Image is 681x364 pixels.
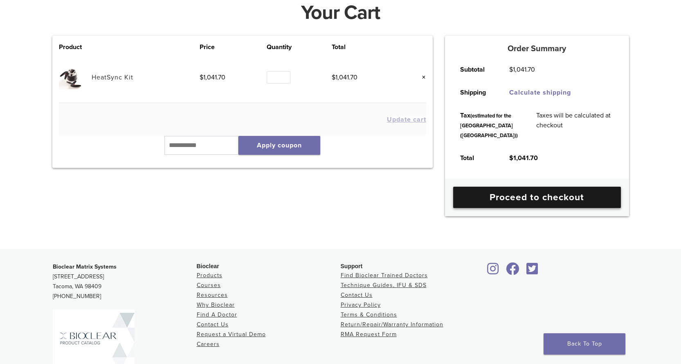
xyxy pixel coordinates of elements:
a: HeatSync Kit [92,73,133,81]
h5: Order Summary [445,44,629,54]
a: Find Bioclear Trained Doctors [341,272,428,279]
bdi: 1,041.70 [509,154,538,162]
a: Remove this item [416,72,426,83]
button: Update cart [387,116,426,123]
a: Courses [197,282,221,289]
small: (estimated for the [GEOGRAPHIC_DATA] ([GEOGRAPHIC_DATA])) [460,113,518,139]
th: Subtotal [451,58,500,81]
th: Total [332,42,399,52]
a: Technique Guides, IFU & SDS [341,282,427,289]
span: Bioclear [197,263,219,269]
a: Calculate shipping [509,88,571,97]
a: Back To Top [544,333,625,355]
span: $ [509,66,513,74]
a: Proceed to checkout [453,187,621,208]
a: Contact Us [341,292,373,298]
a: Request a Virtual Demo [197,331,266,338]
th: Product [59,42,92,52]
a: Careers [197,341,220,348]
a: Find A Doctor [197,311,237,318]
a: Return/Repair/Warranty Information [341,321,443,328]
a: Resources [197,292,228,298]
p: [STREET_ADDRESS] Tacoma, WA 98409 [PHONE_NUMBER] [53,262,197,301]
span: Support [341,263,363,269]
th: Total [451,147,500,170]
th: Quantity [267,42,331,52]
a: Bioclear [485,267,502,276]
bdi: 1,041.70 [509,66,535,74]
a: Why Bioclear [197,301,235,308]
a: Bioclear [524,267,541,276]
a: RMA Request Form [341,331,397,338]
img: HeatSync Kit [59,65,83,89]
strong: Bioclear Matrix Systems [53,263,117,270]
th: Price [200,42,267,52]
bdi: 1,041.70 [332,73,357,81]
a: Bioclear [503,267,522,276]
a: Terms & Conditions [341,311,397,318]
span: $ [509,154,513,162]
th: Shipping [451,81,500,104]
button: Apply coupon [238,136,320,155]
h1: Your Cart [46,3,635,23]
th: Tax [451,104,527,147]
a: Privacy Policy [341,301,381,308]
td: Taxes will be calculated at checkout [527,104,623,147]
a: Contact Us [197,321,229,328]
span: $ [332,73,335,81]
span: $ [200,73,203,81]
a: Products [197,272,223,279]
bdi: 1,041.70 [200,73,225,81]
